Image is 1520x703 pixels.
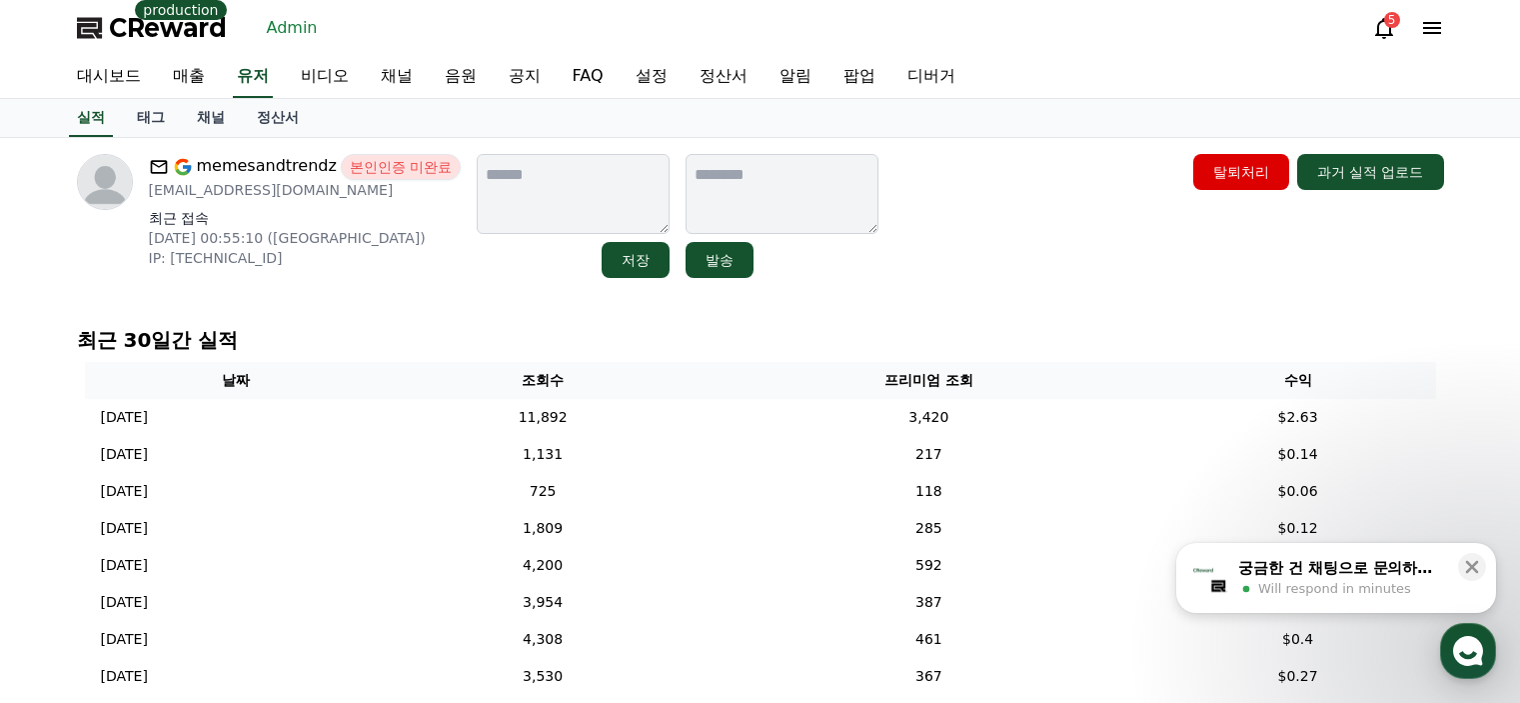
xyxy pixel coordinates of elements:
[429,56,493,98] a: 음원
[149,248,462,268] p: IP: [TECHNICAL_ID]
[388,436,698,473] td: 1,131
[388,547,698,584] td: 4,200
[365,56,429,98] a: 채널
[109,12,227,44] span: CReward
[149,228,462,248] p: [DATE] 00:55:10 ([GEOGRAPHIC_DATA])
[620,56,684,98] a: 설정
[77,154,133,210] img: profile image
[684,56,763,98] a: 정산서
[388,362,698,399] th: 조회수
[61,56,157,98] a: 대시보드
[101,444,148,465] p: [DATE]
[77,326,1444,354] p: 최근 30일간 실적
[698,547,1160,584] td: 592
[101,407,148,428] p: [DATE]
[1160,547,1436,584] td: $0.27
[698,473,1160,510] td: 118
[1193,154,1289,190] button: 탈퇴처리
[259,12,326,44] a: Admin
[149,208,462,228] p: 최근 접속
[602,242,670,278] button: 저장
[101,666,148,687] p: [DATE]
[1297,154,1444,190] button: 과거 실적 업로드
[1160,362,1436,399] th: 수익
[101,518,148,539] p: [DATE]
[698,362,1160,399] th: 프리미엄 조회
[101,555,148,576] p: [DATE]
[233,56,273,98] a: 유저
[698,510,1160,547] td: 285
[388,510,698,547] td: 1,809
[181,99,241,137] a: 채널
[698,621,1160,658] td: 461
[686,242,754,278] button: 발송
[557,56,620,98] a: FAQ
[1372,16,1396,40] a: 5
[121,99,181,137] a: 태그
[1384,12,1400,28] div: 5
[388,658,698,695] td: 3,530
[388,473,698,510] td: 725
[698,399,1160,436] td: 3,420
[1160,510,1436,547] td: $0.12
[1160,621,1436,658] td: $0.4
[1160,436,1436,473] td: $0.14
[197,154,337,180] span: memesandtrendz
[763,56,827,98] a: 알림
[698,584,1160,621] td: 387
[241,99,315,137] a: 정산서
[101,629,148,650] p: [DATE]
[85,362,389,399] th: 날짜
[1160,399,1436,436] td: $2.63
[149,180,462,200] p: [EMAIL_ADDRESS][DOMAIN_NAME]
[157,56,221,98] a: 매출
[101,481,148,502] p: [DATE]
[1160,658,1436,695] td: $0.27
[77,12,227,44] a: CReward
[1160,584,1436,621] td: $0.33
[388,621,698,658] td: 4,308
[493,56,557,98] a: 공지
[1160,473,1436,510] td: $0.06
[698,436,1160,473] td: 217
[341,154,461,180] span: 본인인증 미완료
[827,56,891,98] a: 팝업
[698,658,1160,695] td: 367
[388,584,698,621] td: 3,954
[285,56,365,98] a: 비디오
[388,399,698,436] td: 11,892
[69,99,113,137] a: 실적
[101,592,148,613] p: [DATE]
[891,56,971,98] a: 디버거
